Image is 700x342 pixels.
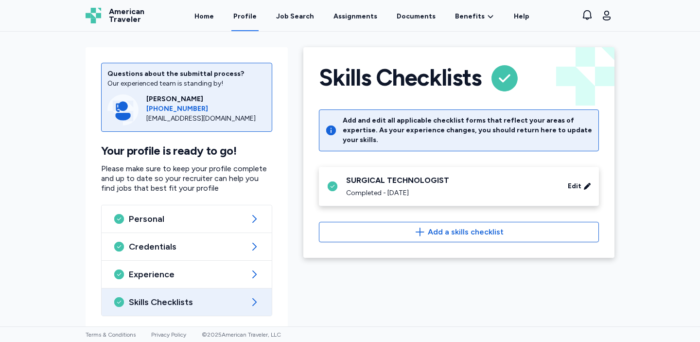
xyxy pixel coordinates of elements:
div: SURGICAL TECHNOLOGISTCompleted - [DATE]Edit [319,167,599,206]
span: Skills Checklists [129,296,245,308]
div: Add and edit all applicable checklist forms that reflect your areas of expertise. As your experie... [343,116,593,145]
div: Questions about the submittal process? [107,69,266,79]
span: Benefits [455,12,485,21]
h1: Skills Checklists [319,63,481,94]
h1: Your profile is ready to go! [101,144,272,158]
div: SURGICAL TECHNOLOGIST [346,175,556,186]
span: Credentials [129,241,245,252]
button: Add a skills checklist [319,222,599,242]
span: American Traveler [109,8,144,23]
img: Consultant [107,94,139,126]
p: Please make sure to keep your profile complete and up to date so your recruiter can help you find... [101,164,272,193]
div: [EMAIL_ADDRESS][DOMAIN_NAME] [146,114,266,124]
img: Logo [86,8,101,23]
a: [PHONE_NUMBER] [146,104,266,114]
span: Personal [129,213,245,225]
a: Terms & Conditions [86,331,136,338]
a: Privacy Policy [151,331,186,338]
div: [PERSON_NAME] [146,94,266,104]
span: © 2025 American Traveler, LLC [202,331,281,338]
span: Add a skills checklist [428,226,504,238]
div: Completed - [DATE] [346,188,556,198]
a: Benefits [455,12,494,21]
div: Job Search [276,12,314,21]
a: Profile [231,1,259,31]
div: Our experienced team is standing by! [107,79,266,89]
span: Experience [129,269,245,280]
span: Edit [568,181,581,191]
